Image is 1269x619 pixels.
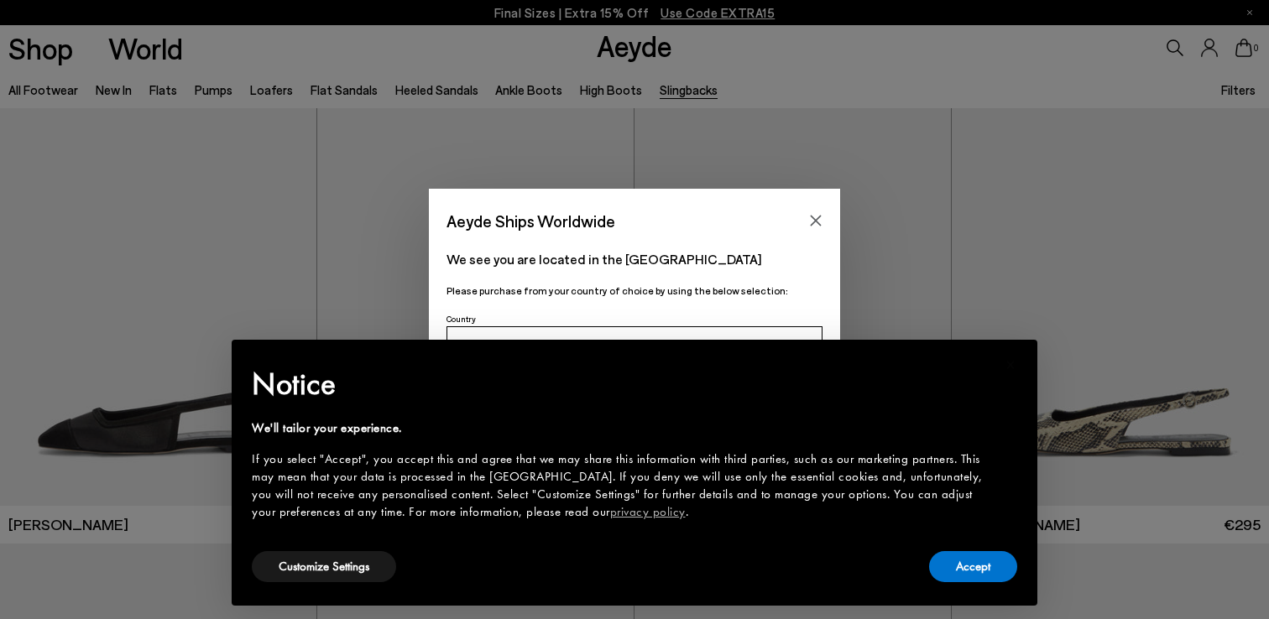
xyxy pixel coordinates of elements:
[929,551,1017,582] button: Accept
[803,208,828,233] button: Close
[446,249,822,269] p: We see you are located in the [GEOGRAPHIC_DATA]
[252,450,990,521] div: If you select "Accept", you accept this and agree that we may share this information with third p...
[252,362,990,406] h2: Notice
[990,345,1031,385] button: Close this notice
[252,419,990,437] div: We'll tailor your experience.
[446,206,615,236] span: Aeyde Ships Worldwide
[1005,351,1016,377] span: ×
[252,551,396,582] button: Customize Settings
[446,283,822,299] p: Please purchase from your country of choice by using the below selection:
[446,314,476,324] span: Country
[610,503,686,520] a: privacy policy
